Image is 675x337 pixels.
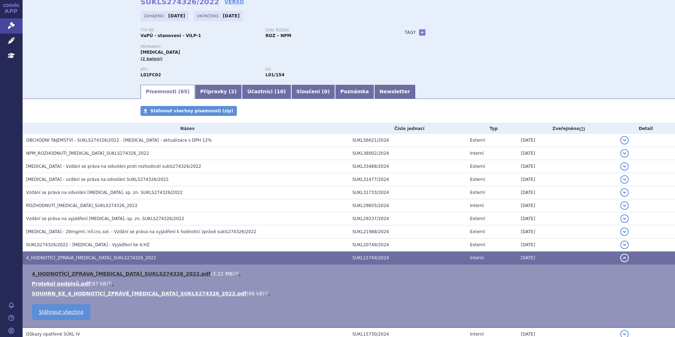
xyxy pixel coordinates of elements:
[470,216,485,221] span: Externí
[620,241,629,249] button: detail
[517,173,616,186] td: [DATE]
[620,175,629,184] button: detail
[141,50,180,55] span: [MEDICAL_DATA]
[517,225,616,238] td: [DATE]
[349,238,466,252] td: SUKL20749/2024
[141,67,258,72] p: ATC:
[141,33,201,38] strong: VaPÚ - stanovení - VILP-1
[470,229,485,234] span: Externí
[249,291,263,296] span: 88 kB
[291,85,335,99] a: Sloučení (0)
[264,291,270,296] a: 🔍
[349,160,466,173] td: SUKL33488/2024
[26,332,80,337] span: Důkazy opatřené SÚKL IV
[470,190,485,195] span: Externí
[517,147,616,160] td: [DATE]
[26,177,169,182] span: SARCLISA - vzdání se práva na odvolání SUKLS274326/2022
[32,270,668,277] li: ( )
[349,199,466,212] td: SUKL29655/2024
[517,134,616,147] td: [DATE]
[150,108,233,113] span: Stáhnout všechny písemnosti (zip)
[349,173,466,186] td: SUKL31477/2024
[26,138,212,143] span: OBCHODNÍ TAJEMSTVÍ - SUKLS274326/2022 - SARCLISA - aktualizace s DPH 12%
[620,188,629,197] button: detail
[231,89,234,94] span: 2
[265,72,285,77] strong: izatuximab
[405,28,416,37] h3: Tagy
[517,238,616,252] td: [DATE]
[324,89,328,94] span: 0
[23,123,349,134] th: Název
[349,134,466,147] td: SUKL56621/2024
[265,33,291,38] strong: ROZ – NPM
[32,304,90,320] a: Stáhnout všechno
[26,229,256,234] span: SARCLISA - 20mg/ml, inf.cnc.sol. - Vzdání se práva na vyjádření k hodnotící zprávě sukls274326/2022
[470,242,485,247] span: Externí
[213,271,233,277] span: 3.22 MB
[620,149,629,158] button: detail
[349,147,466,160] td: SUKL38002/2024
[144,13,166,19] span: Zahájeno:
[470,332,484,337] span: Interní
[32,291,246,296] a: SOUHRN_KE_4_HODNOTÍCÍ_ZPRÁVĚ_[MEDICAL_DATA]_SUKLS274326_2022.pdf
[620,136,629,144] button: detail
[26,255,156,260] span: 4_HODNOTÍCÍ_ZPRÁVA_SARCLISA_SUKLS274326_2022
[470,164,485,169] span: Externí
[141,45,390,49] p: Přípravky:
[277,89,283,94] span: 10
[349,212,466,225] td: SUKL29237/2024
[32,281,90,286] a: Protokol podpisů.pdf
[349,123,466,134] th: Číslo jednací
[470,255,484,260] span: Interní
[108,281,114,286] a: 🔍
[141,57,163,61] span: (2 balení)
[470,177,485,182] span: Externí
[265,67,383,72] p: RS:
[141,28,258,32] p: Typ SŘ:
[168,13,185,18] strong: [DATE]
[419,29,425,36] a: +
[235,271,241,277] a: 🔍
[620,254,629,262] button: detail
[517,199,616,212] td: [DATE]
[374,85,416,99] a: Newsletter
[517,186,616,199] td: [DATE]
[470,138,485,143] span: Externí
[620,162,629,171] button: detail
[349,252,466,265] td: SUKL15749/2024
[92,281,106,286] span: 87 kB
[517,123,616,134] th: Zveřejněno
[349,225,466,238] td: SUKL21988/2024
[466,123,517,134] th: Typ
[195,85,242,99] a: Přípravky (2)
[620,227,629,236] button: detail
[32,290,668,297] li: ( )
[180,89,187,94] span: 65
[617,123,675,134] th: Detail
[470,203,484,208] span: Interní
[223,13,240,18] strong: [DATE]
[197,13,221,19] span: Ukončeno:
[26,216,184,221] span: Vzdání se práva na vyjádření SARCLISA, sp. zn. SUKLS274326/2022
[141,85,195,99] a: Písemnosti (65)
[349,186,466,199] td: SUKL31733/2024
[579,126,585,131] abbr: (?)
[620,214,629,223] button: detail
[26,164,201,169] span: SARCLISA - Vzdání se práva na odvolání proti rozhodnutí sukls274326/2022
[517,252,616,265] td: [DATE]
[26,190,183,195] span: Vzdání se práva na odvolání SARCLISA, sp. zn. SUKLS274326/2022
[470,151,484,156] span: Interní
[26,242,150,247] span: SUKLS274326/2022 - SARCLISA - Vyjádření ke 4.HZ
[265,28,383,32] p: Stav řízení:
[141,72,161,77] strong: IZATUXIMAB
[517,212,616,225] td: [DATE]
[141,106,237,116] a: Stáhnout všechny písemnosti (zip)
[32,271,211,277] a: 4_HODNOTÍCÍ_ZPRÁVA_[MEDICAL_DATA]_SUKLS274326_2022.pdf
[26,203,138,208] span: ROZHODNUTÍ_SARCLISA_SUKLS274326_2022
[242,85,291,99] a: Účastníci (10)
[26,151,149,156] span: NPM_ROZHODNUTÍ_SARCLISA_SUKLS274326_2022
[32,280,668,287] li: ( )
[620,201,629,210] button: detail
[335,85,374,99] a: Poznámka
[517,160,616,173] td: [DATE]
